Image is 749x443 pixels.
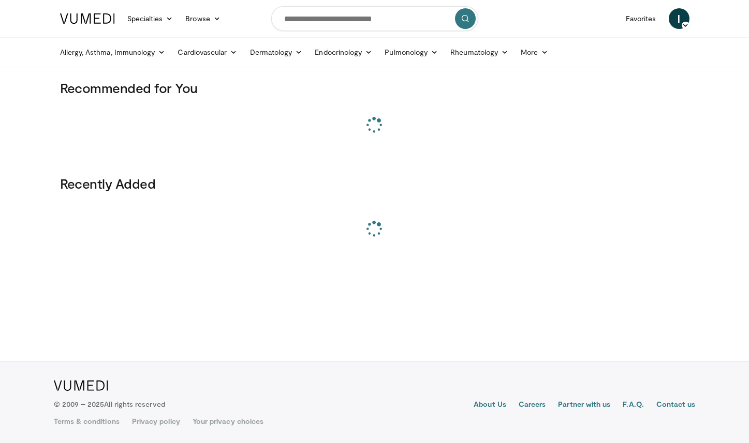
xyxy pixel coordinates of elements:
img: VuMedi Logo [60,13,115,24]
p: © 2009 – 2025 [54,399,165,409]
a: Privacy policy [132,416,180,426]
a: Your privacy choices [193,416,263,426]
a: Dermatology [244,42,309,63]
span: All rights reserved [104,400,165,408]
a: More [515,42,554,63]
a: Careers [519,399,546,411]
a: F.A.Q. [623,399,643,411]
a: Cardiovascular [171,42,243,63]
input: Search topics, interventions [271,6,478,31]
h3: Recently Added [60,175,689,192]
a: Allergy, Asthma, Immunology [54,42,172,63]
img: VuMedi Logo [54,380,108,391]
a: Rheumatology [444,42,515,63]
a: About Us [474,399,506,411]
h3: Recommended for You [60,80,689,96]
a: Specialties [121,8,180,29]
a: Favorites [620,8,663,29]
a: Endocrinology [309,42,378,63]
a: Browse [179,8,227,29]
a: Partner with us [558,399,610,411]
a: Terms & conditions [54,416,120,426]
a: Contact us [656,399,696,411]
a: Pulmonology [378,42,444,63]
a: I [669,8,689,29]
